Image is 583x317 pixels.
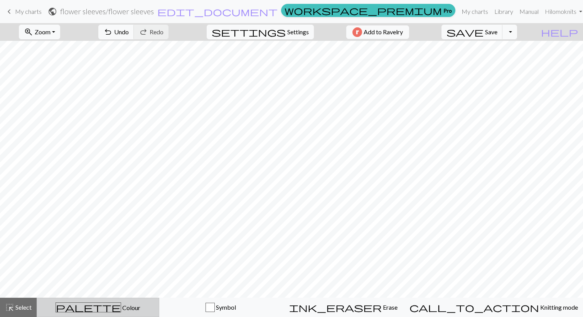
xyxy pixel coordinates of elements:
[539,304,578,311] span: Knitting mode
[447,27,484,37] span: save
[207,25,314,39] button: SettingsSettings
[14,304,32,311] span: Select
[5,302,14,313] span: highlight_alt
[159,298,282,317] button: Symbol
[491,4,516,19] a: Library
[364,27,403,37] span: Add to Ravelry
[98,25,134,39] button: Undo
[382,304,398,311] span: Erase
[103,27,113,37] span: undo
[37,298,159,317] button: Colour
[516,4,542,19] a: Manual
[48,6,57,17] span: public
[215,304,236,311] span: Symbol
[212,27,286,37] i: Settings
[346,25,409,39] button: Add to Ravelry
[19,25,60,39] button: Zoom
[56,302,121,313] span: palette
[5,6,14,17] span: keyboard_arrow_left
[114,28,129,35] span: Undo
[15,8,42,15] span: My charts
[409,302,539,313] span: call_to_action
[60,7,154,16] h2: flower sleeves / flower sleeves
[212,27,286,37] span: settings
[458,4,491,19] a: My charts
[5,5,42,18] a: My charts
[24,27,33,37] span: zoom_in
[441,25,503,39] button: Save
[541,27,578,37] span: help
[157,6,278,17] span: edit_document
[121,304,140,311] span: Colour
[404,298,583,317] button: Knitting mode
[352,27,362,37] img: Ravelry
[485,28,497,35] span: Save
[281,4,455,17] a: Pro
[35,28,51,35] span: Zoom
[287,27,309,37] span: Settings
[289,302,382,313] span: ink_eraser
[282,298,404,317] button: Erase
[285,5,442,16] span: workspace_premium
